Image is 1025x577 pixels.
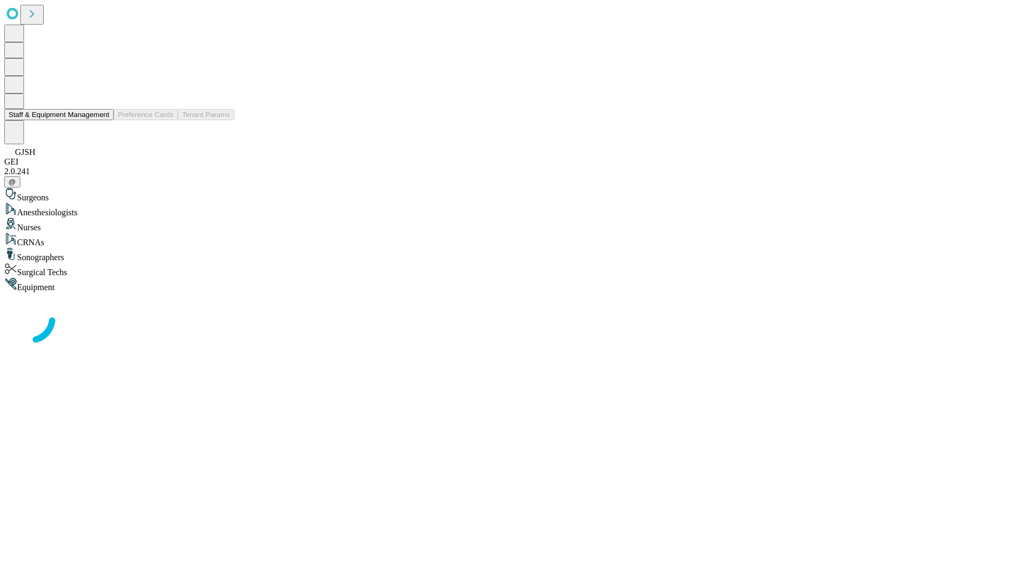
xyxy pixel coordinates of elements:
[4,157,1021,167] div: GEI
[4,262,1021,277] div: Surgical Techs
[4,176,20,188] button: @
[4,202,1021,217] div: Anesthesiologists
[9,178,16,186] span: @
[4,217,1021,232] div: Nurses
[4,109,114,120] button: Staff & Equipment Management
[4,247,1021,262] div: Sonographers
[4,188,1021,202] div: Surgeons
[15,147,35,157] span: GJSH
[114,109,178,120] button: Preference Cards
[4,277,1021,292] div: Equipment
[178,109,234,120] button: Tenant Params
[4,232,1021,247] div: CRNAs
[4,167,1021,176] div: 2.0.241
